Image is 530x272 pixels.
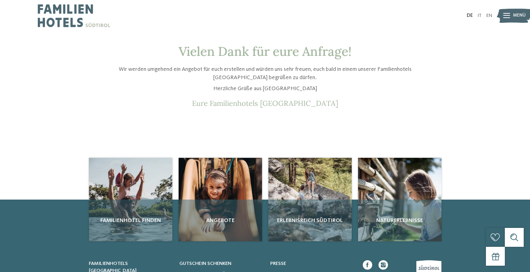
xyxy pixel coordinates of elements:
a: Presse [270,260,353,267]
img: Anfrage [268,158,352,241]
span: Angebote [182,216,259,224]
a: Anfrage Familienhotel finden [89,158,172,241]
span: Gutschein schenken [179,261,231,266]
p: Wir werden umgehend ein Angebot für euch erstellen und würden uns sehr freuen, euch bald in einem... [116,65,415,81]
span: Familienhotel finden [92,216,169,224]
a: Anfrage Angebote [179,158,262,241]
a: Gutschein schenken [179,260,262,267]
p: Eure Familienhotels [GEOGRAPHIC_DATA] [116,99,415,107]
img: Anfrage [89,158,172,241]
span: Menü [513,13,526,19]
a: Anfrage Naturerlebnisse [358,158,441,241]
img: Anfrage [358,158,441,241]
a: DE [467,13,473,18]
span: Naturerlebnisse [361,216,438,224]
span: Erlebnisreich Südtirol [271,216,349,224]
span: Vielen Dank für eure Anfrage! [179,43,351,59]
a: EN [486,13,492,18]
span: Presse [270,261,286,266]
img: Anfrage [179,158,262,241]
a: Anfrage Erlebnisreich Südtirol [268,158,352,241]
a: IT [478,13,482,18]
p: Herzliche Grüße aus [GEOGRAPHIC_DATA] [116,85,415,93]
